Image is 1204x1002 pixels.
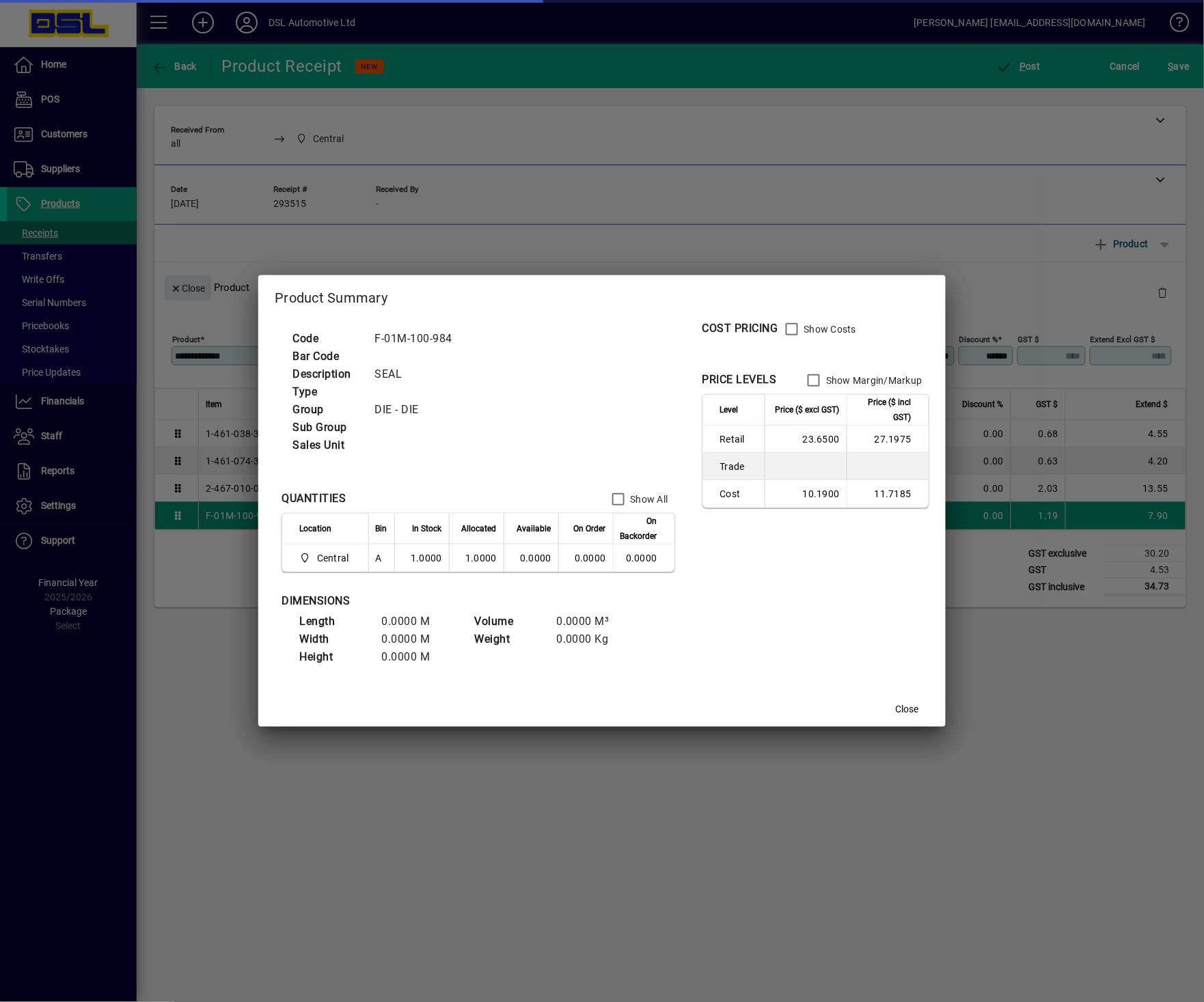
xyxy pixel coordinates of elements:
td: 1.0000 [394,544,449,572]
td: 0.0000 [504,544,558,572]
td: A [368,544,394,572]
span: Level [720,402,739,417]
td: Bar Code [286,348,368,365]
td: Width [292,630,374,648]
div: QUANTITIES [282,490,346,507]
div: PRICE LEVELS [702,372,777,388]
td: 0.0000 M [374,613,456,630]
td: 0.0000 M [374,648,456,666]
span: Central [299,550,354,566]
span: 0.0000 [575,553,606,563]
td: 0.0000 Kg [549,630,631,648]
span: On Backorder [620,514,657,544]
span: Price ($ incl GST) [854,395,912,425]
span: Trade [720,460,758,473]
label: Show Margin/Markup [823,374,922,387]
td: SEAL [368,365,469,383]
span: Available [517,521,551,536]
td: Group [286,401,368,419]
span: Location [299,521,331,536]
td: DIE - DIE [368,401,469,419]
td: 1.0000 [449,544,504,572]
span: On Order [574,521,606,536]
td: Code [286,330,368,348]
span: Retail [720,432,758,446]
span: Bin [376,521,387,536]
span: Central [317,551,349,565]
td: Sales Unit [286,436,368,454]
span: Allocated [462,521,497,536]
td: 0.0000 [613,544,674,572]
td: 10.1900 [765,480,847,507]
span: In Stock [413,521,442,536]
span: Price ($ excl GST) [776,402,840,417]
span: Cost [720,487,758,501]
label: Show All [628,492,668,506]
button: Close [886,697,929,721]
td: Description [286,365,368,383]
td: Height [292,648,374,666]
span: Close [896,702,919,716]
h2: Product Summary [258,275,945,315]
label: Show Costs [802,322,857,336]
td: 0.0000 M³ [549,613,631,630]
td: Weight [467,630,549,648]
td: Sub Group [286,419,368,436]
td: Type [286,383,368,401]
td: 11.7185 [847,480,929,507]
div: COST PRICING [702,320,778,337]
td: 23.6500 [765,426,847,453]
td: 0.0000 M [374,630,456,648]
td: Length [292,613,374,630]
div: DIMENSIONS [282,593,623,609]
td: F-01M-100-984 [368,330,469,348]
td: 27.1975 [847,426,929,453]
td: Volume [467,613,549,630]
